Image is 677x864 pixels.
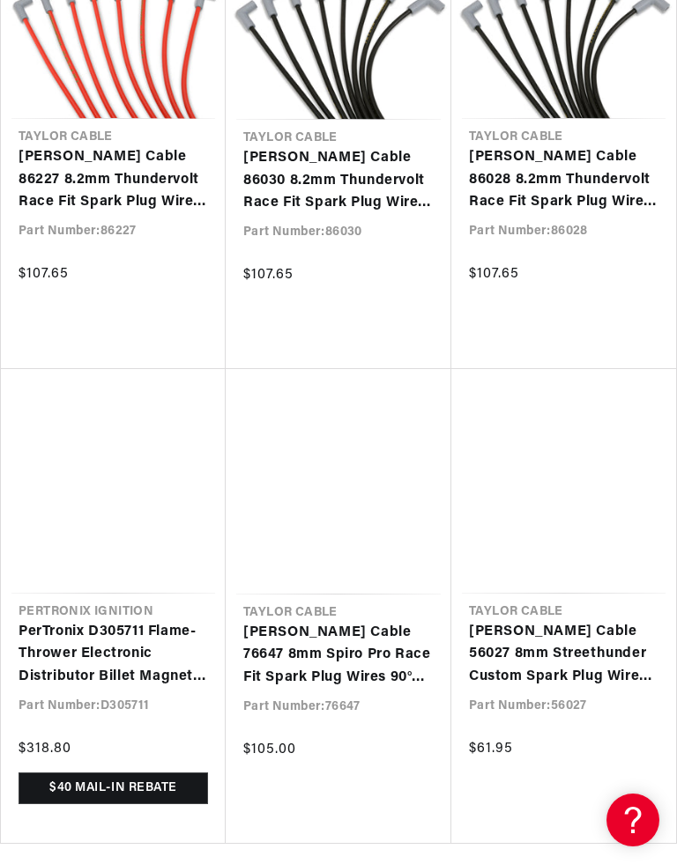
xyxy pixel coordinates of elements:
[469,621,658,689] a: [PERSON_NAME] Cable 56027 8mm Streethunder Custom Spark Plug Wires Chevy SB ovc 90 deg
[469,146,658,214] a: [PERSON_NAME] Cable 86028 8.2mm Thundervolt Race Fit Spark Plug Wires 90° Black
[19,621,208,689] a: PerTronix D305711 Flame-Thrower Electronic Distributor Billet Magnetic Trigger Slip Collar Chevro...
[243,147,434,215] a: [PERSON_NAME] Cable 86030 8.2mm Thundervolt Race Fit Spark Plug Wires 90° Black
[243,622,434,690] a: [PERSON_NAME] Cable 76647 8mm Spiro Pro Race Fit Spark Plug Wires 90° Blue
[19,146,208,214] a: [PERSON_NAME] Cable 86227 8.2mm Thundervolt Race Fit Spark Plug Wires 90° Red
